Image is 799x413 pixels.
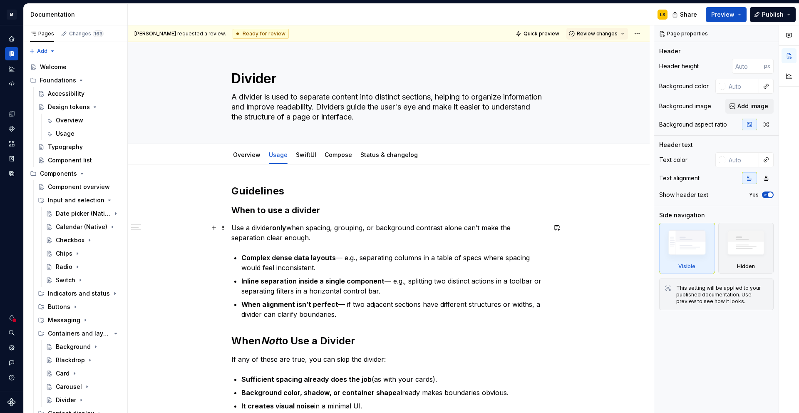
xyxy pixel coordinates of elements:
span: 163 [93,30,104,37]
strong: It creates visual noise [241,402,314,410]
div: Header text [659,141,693,149]
p: — e.g., separating columns in a table of specs where spacing would feel inconsistent. [241,253,546,273]
a: Accessibility [35,87,124,100]
div: Checkbox [56,236,84,244]
a: Usage [269,151,288,158]
em: Not [261,335,278,347]
div: Component list [48,156,92,164]
div: Indicators and status [35,287,124,300]
div: Visible [678,263,695,270]
a: Date picker (Native) [42,207,124,220]
button: Search ⌘K [5,326,18,339]
div: Buttons [35,300,124,313]
div: Home [5,32,18,45]
input: Auto [725,152,759,167]
div: SwiftUI [293,146,320,163]
p: Use a divider when spacing, grouping, or background contrast alone can’t make the separation clea... [231,223,546,243]
a: Chips [42,247,124,260]
strong: Background color, shadow, or container shape [241,388,397,397]
span: Share [680,10,697,19]
input: Auto [725,79,759,94]
div: Component overview [48,183,110,191]
div: Input and selection [48,196,104,204]
a: Overview [233,151,261,158]
div: Switch [56,276,75,284]
a: Component list [35,154,124,167]
strong: When alignment isn’t perfect [241,300,338,309]
div: Overview [230,146,264,163]
button: Add [27,45,58,57]
div: This setting will be applied to your published documentation. Use preview to see how it looks. [676,285,768,305]
a: Overview [42,114,124,127]
a: Compose [325,151,352,158]
div: Messaging [48,316,80,324]
span: requested a review. [134,30,226,37]
div: Messaging [35,313,124,327]
strong: Complex dense data layouts [241,254,336,262]
a: Supernova Logo [7,398,16,406]
span: Review changes [577,30,618,37]
a: SwiftUI [296,151,316,158]
div: Settings [5,341,18,354]
input: Auto [732,59,764,74]
div: Background [56,343,91,351]
a: Carousel [42,380,124,393]
div: Buttons [48,303,70,311]
div: Background color [659,82,709,90]
div: Show header text [659,191,708,199]
h3: When to use a divider [231,204,546,216]
div: Input and selection [35,194,124,207]
a: Divider [42,393,124,407]
button: Share [668,7,702,22]
strong: When to Use a Divider [231,335,355,347]
div: LS [660,11,665,18]
a: Code automation [5,77,18,90]
span: Add image [737,102,768,110]
a: Welcome [27,60,124,74]
div: Indicators and status [48,289,110,298]
p: — if two adjacent sections have different structures or widths, a divider can clarify boundaries. [241,299,546,319]
div: Text color [659,156,687,164]
div: Usage [56,129,74,138]
div: Foundations [40,76,76,85]
div: Hidden [737,263,755,270]
a: Card [42,367,124,380]
button: Review changes [566,28,628,40]
p: already makes boundaries obvious. [241,388,546,398]
div: Header height [659,62,699,70]
div: Visible [659,223,715,274]
textarea: A divider is used to separate content into distinct sections, helping to organize information and... [230,90,544,124]
div: Foundations [27,74,124,87]
div: Side navigation [659,211,705,219]
span: [PERSON_NAME] [134,30,176,37]
a: Data sources [5,167,18,180]
p: — e.g., splitting two distinct actions in a toolbar or separating filters in a horizontal control... [241,276,546,296]
div: Design tokens [48,103,90,111]
a: Storybook stories [5,152,18,165]
a: Calendar (Native) [42,220,124,234]
strong: Sufficient spacing already does the job [241,375,372,383]
button: Notifications [5,311,18,324]
div: Components [40,169,77,178]
div: Text alignment [659,174,700,182]
span: Quick preview [524,30,559,37]
div: Contact support [5,356,18,369]
button: Quick preview [513,28,563,40]
a: Usage [42,127,124,140]
div: Background aspect ratio [659,120,727,129]
a: Switch [42,274,124,287]
a: Background [42,340,124,353]
div: Documentation [5,47,18,60]
a: Components [5,122,18,135]
a: Component overview [35,180,124,194]
div: Components [27,167,124,180]
h2: Guidelines [231,184,546,198]
span: Publish [762,10,784,19]
span: Add [37,48,47,55]
div: Card [56,369,69,378]
a: Assets [5,137,18,150]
